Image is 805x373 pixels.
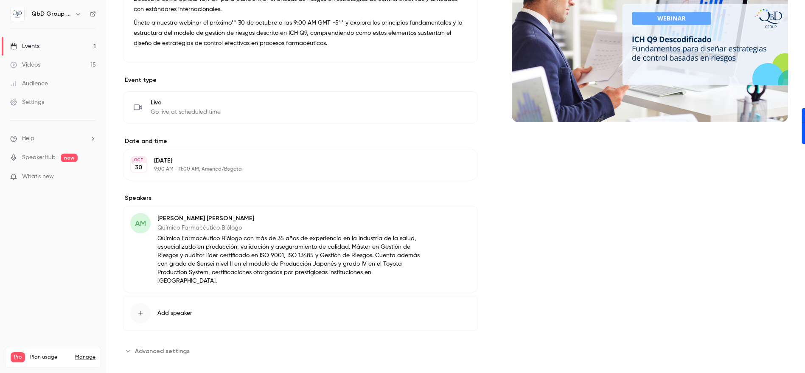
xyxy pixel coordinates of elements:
[10,61,40,69] div: Videos
[22,134,34,143] span: Help
[22,153,56,162] a: SpeakerHub
[123,137,478,146] label: Date and time
[157,309,192,317] span: Add speaker
[123,344,195,358] button: Advanced settings
[157,234,423,285] p: Químico Farmacéutico Biólogo con más de 35 años de experiencia en la industria de la salud, espec...
[31,10,71,18] h6: QbD Group ES
[157,214,423,223] p: [PERSON_NAME] [PERSON_NAME]
[151,98,221,107] span: Live
[11,7,24,21] img: QbD Group ES
[10,134,96,143] li: help-dropdown-opener
[10,79,48,88] div: Audience
[22,172,54,181] span: What's new
[123,296,478,331] button: Add speaker
[151,108,221,116] span: Go live at scheduled time
[135,347,190,356] span: Advanced settings
[154,166,433,173] p: 9:00 AM - 11:00 AM, America/Bogota
[10,98,44,107] div: Settings
[123,76,478,84] p: Event type
[75,354,95,361] a: Manage
[123,344,478,358] section: Advanced settings
[134,18,467,48] p: Únete a nuestro webinar el próximo** 30 de octubre a las 9:00 AM GMT -5** y explora los principio...
[123,194,478,202] label: Speakers
[157,224,423,232] p: Químico Farmacéutico Biólogo
[154,157,433,165] p: [DATE]
[11,352,25,362] span: Pro
[123,206,478,292] div: AM[PERSON_NAME] [PERSON_NAME]Químico Farmacéutico BiólogoQuímico Farmacéutico Biólogo con más de ...
[131,157,146,163] div: OCT
[30,354,70,361] span: Plan usage
[10,42,39,50] div: Events
[61,154,78,162] span: new
[135,218,146,229] span: AM
[135,163,143,172] p: 30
